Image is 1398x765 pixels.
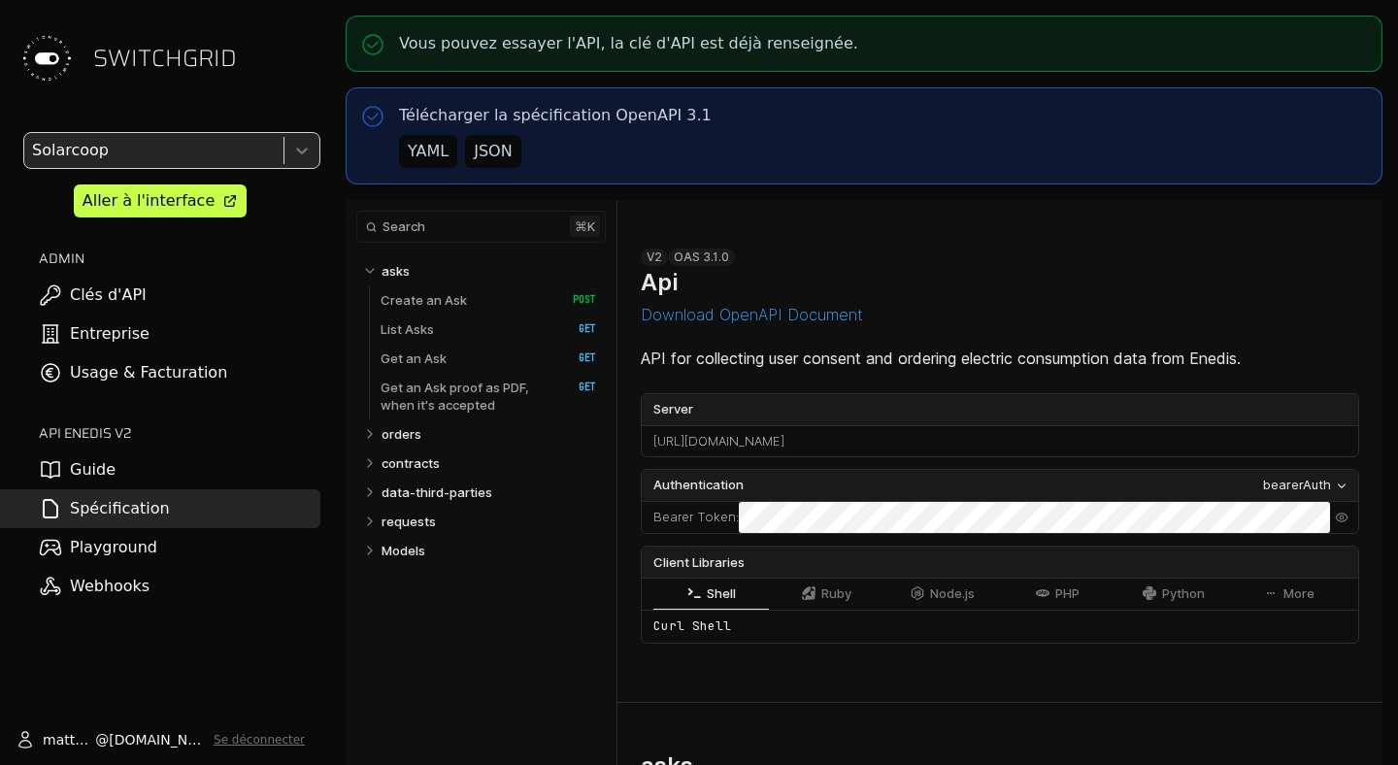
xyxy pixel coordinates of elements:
[642,547,1358,578] div: Client Libraries
[381,349,447,367] p: Get an Ask
[381,373,596,419] a: Get an Ask proof as PDF, when it's accepted GET
[382,262,410,280] p: asks
[642,502,739,533] div: :
[383,219,425,234] span: Search
[641,268,678,296] h1: Api
[641,347,1359,370] p: API for collecting user consent and ordering electric consumption data from Enedis.
[821,586,851,601] span: Ruby
[381,315,596,344] a: List Asks GET
[474,140,512,163] div: JSON
[1257,475,1354,496] button: bearerAuth
[382,425,421,443] p: orders
[408,140,449,163] div: YAML
[399,104,712,127] p: Télécharger la spécification OpenAPI 3.1
[707,586,736,601] span: Shell
[93,43,237,74] span: SWITCHGRID
[74,184,247,217] a: Aller à l'interface
[1263,476,1331,495] div: bearerAuth
[558,381,596,394] span: GET
[399,32,858,55] p: Vous pouvez essayer l'API, la clé d'API est déjà renseignée.
[668,249,735,266] div: OAS 3.1.0
[381,344,596,373] a: Get an Ask GET
[382,454,440,472] p: contracts
[570,216,600,237] kbd: ⌘ k
[382,478,597,507] a: data-third-parties
[382,256,597,285] a: asks
[558,322,596,336] span: GET
[382,513,436,530] p: requests
[109,730,206,749] span: [DOMAIN_NAME]
[382,449,597,478] a: contracts
[558,293,596,307] span: POST
[39,423,320,443] h2: API ENEDIS v2
[83,189,215,213] div: Aller à l'interface
[642,610,1358,643] div: Curl Shell
[382,483,492,501] p: data-third-parties
[558,351,596,365] span: GET
[382,507,597,536] a: requests
[641,249,668,266] div: v2
[382,419,597,449] a: orders
[382,542,425,559] p: Models
[642,426,1358,457] div: [URL][DOMAIN_NAME]
[641,306,863,323] button: Download OpenAPI Document
[214,732,305,748] button: Se déconnecter
[39,249,320,268] h2: ADMIN
[381,285,596,315] a: Create an Ask POST
[1055,586,1080,601] span: PHP
[1162,586,1205,601] span: Python
[642,394,1358,425] label: Server
[930,586,975,601] span: Node.js
[653,508,736,527] label: Bearer Token
[653,476,744,495] span: Authentication
[16,27,78,89] img: Switchgrid Logo
[381,291,467,309] p: Create an Ask
[43,730,95,749] span: matthieu
[381,379,552,414] p: Get an Ask proof as PDF, when it's accepted
[95,730,109,749] span: @
[381,320,434,338] p: List Asks
[382,536,597,565] a: Models
[465,135,520,168] button: JSON
[399,135,457,168] button: YAML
